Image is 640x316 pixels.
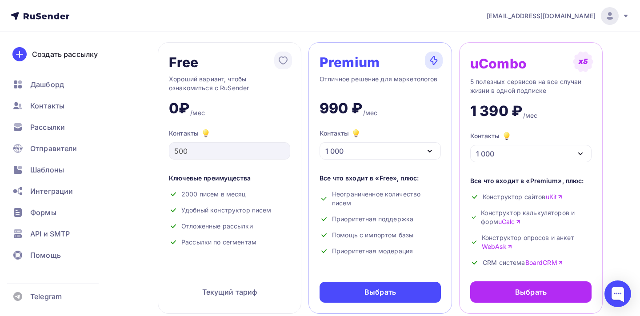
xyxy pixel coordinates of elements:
span: [EMAIL_ADDRESS][DOMAIN_NAME] [487,12,596,20]
button: Контакты 1 000 [320,128,441,160]
span: Интеграции [30,186,73,196]
div: Ключевые преимущества [169,174,290,183]
button: Контакты 1 000 [470,131,592,162]
span: Рассылки [30,122,65,132]
div: /мес [523,111,538,120]
a: Формы [7,204,113,221]
div: 990 ₽ [320,100,362,117]
a: WebAsk [482,242,512,251]
div: Все что входит в «Free», плюс: [320,174,441,183]
span: Конструктор калькуляторов и форм [481,208,592,226]
div: 1 000 [476,148,494,159]
a: Рассылки [7,118,113,136]
span: Помощь [30,250,61,260]
div: 1 390 ₽ [470,102,522,120]
span: API и SMTP [30,228,70,239]
div: Помощь с импортом базы [320,231,441,240]
div: Выбрать [515,287,547,297]
a: Отправители [7,140,113,157]
div: Рассылки по сегментам [169,238,290,247]
span: Формы [30,207,56,218]
div: Текущий тариф [169,281,290,303]
span: Telegram [30,291,62,302]
a: [EMAIL_ADDRESS][DOMAIN_NAME] [487,7,629,25]
div: uCombo [470,56,527,71]
div: /мес [190,108,205,117]
div: 1 000 [325,146,344,156]
div: Контакты [320,128,361,139]
span: Конструктор опросов и анкет [482,233,592,251]
div: Неограниченное количество писем [320,190,441,208]
div: Выбрать [364,287,396,297]
div: Premium [320,55,380,69]
span: CRM система [483,258,563,267]
div: Контакты [169,128,290,139]
div: Контакты [470,131,512,141]
span: Дашборд [30,79,64,90]
a: Шаблоны [7,161,113,179]
a: uKit [546,192,563,201]
div: 0₽ [169,100,189,117]
span: Контакты [30,100,64,111]
div: Удобный конструктор писем [169,206,290,215]
div: /мес [363,108,378,117]
a: Дашборд [7,76,113,93]
a: BoardCRM [525,258,563,267]
div: 5 полезных сервисов на все случаи жизни в одной подписке [470,77,592,95]
div: Приоритетная модерация [320,247,441,256]
a: Контакты [7,97,113,115]
span: Отправители [30,143,77,154]
div: 2000 писем в месяц [169,190,290,199]
div: Отложенные рассылки [169,222,290,231]
div: Все что входит в «Premium», плюс: [470,176,592,185]
div: Free [169,55,199,69]
a: uCalc [498,217,521,226]
span: Конструктор сайтов [483,192,563,201]
div: Хороший вариант, чтобы ознакомиться с RuSender [169,75,290,92]
div: Приоритетная поддержка [320,215,441,224]
div: Создать рассылку [32,49,98,60]
div: Отличное решение для маркетологов [320,75,441,92]
span: Шаблоны [30,164,64,175]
